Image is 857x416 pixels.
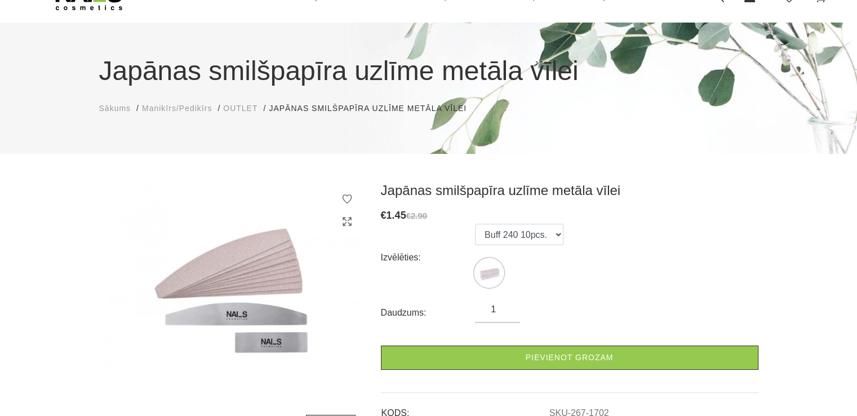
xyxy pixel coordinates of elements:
[381,249,476,267] div: Izvēlēties:
[142,103,212,114] a: Manikīrs/Pedikīrs
[475,259,503,287] img: ...
[99,51,758,91] h1: Japānas smilšpapīra uzlīme metāla vīlei
[142,104,212,113] span: Manikīrs/Pedikīrs
[387,210,406,221] span: 1.45
[99,104,131,113] span: Sākums
[406,211,428,220] s: €2.90
[99,182,364,398] img: ...
[381,182,758,199] h3: Japānas smilšpapīra uzlīme metāla vīlei
[381,304,476,322] div: Daudzums:
[381,346,758,370] a: Pievienot grozam
[223,103,257,114] a: OUTLET
[381,210,387,221] span: €
[99,103,131,114] a: Sākums
[269,103,478,114] li: Japānas smilšpapīra uzlīme metāla vīlei
[223,104,257,113] span: OUTLET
